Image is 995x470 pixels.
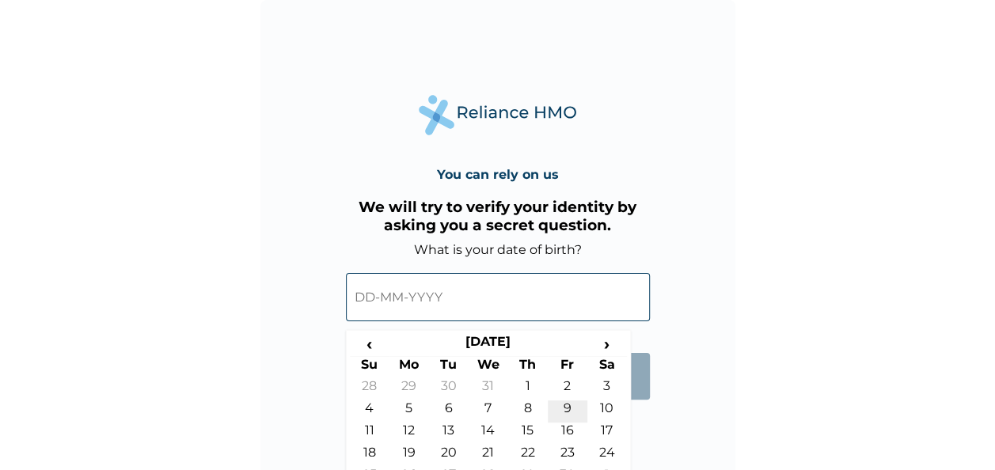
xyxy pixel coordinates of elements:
[429,445,469,467] td: 20
[469,400,508,423] td: 7
[429,378,469,400] td: 30
[350,400,389,423] td: 4
[548,445,587,467] td: 23
[429,400,469,423] td: 6
[350,356,389,378] th: Su
[508,378,548,400] td: 1
[508,445,548,467] td: 22
[587,378,627,400] td: 3
[587,334,627,354] span: ›
[437,167,559,182] h4: You can rely on us
[548,378,587,400] td: 2
[414,242,582,257] label: What is your date of birth?
[508,423,548,445] td: 15
[469,378,508,400] td: 31
[587,445,627,467] td: 24
[419,95,577,135] img: Reliance Health's Logo
[350,378,389,400] td: 28
[346,273,650,321] input: DD-MM-YYYY
[469,423,508,445] td: 14
[469,445,508,467] td: 21
[548,423,587,445] td: 16
[350,423,389,445] td: 11
[389,378,429,400] td: 29
[508,400,548,423] td: 8
[350,445,389,467] td: 18
[587,356,627,378] th: Sa
[469,356,508,378] th: We
[587,400,627,423] td: 10
[508,356,548,378] th: Th
[346,198,650,234] h3: We will try to verify your identity by asking you a secret question.
[389,445,429,467] td: 19
[429,423,469,445] td: 13
[587,423,627,445] td: 17
[389,334,587,356] th: [DATE]
[548,356,587,378] th: Fr
[548,400,587,423] td: 9
[389,400,429,423] td: 5
[350,334,389,354] span: ‹
[389,423,429,445] td: 12
[389,356,429,378] th: Mo
[429,356,469,378] th: Tu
